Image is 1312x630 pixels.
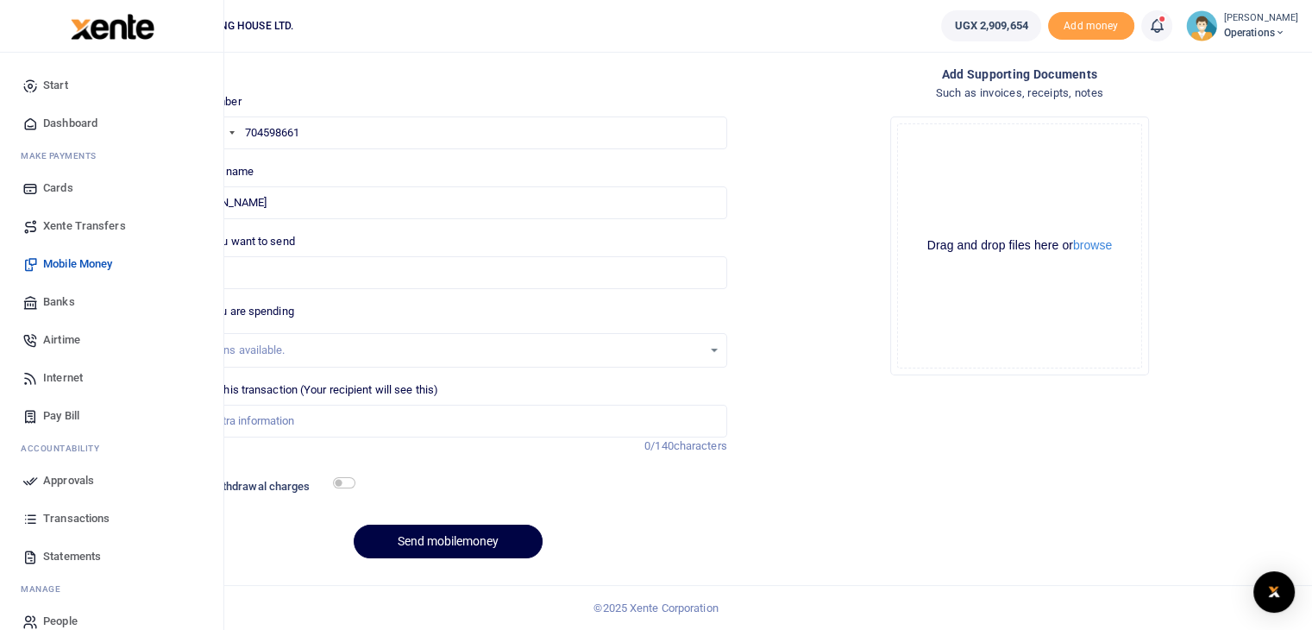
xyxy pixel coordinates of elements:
[890,117,1149,375] div: File Uploader
[69,19,154,32] a: logo-small logo-large logo-large
[34,442,99,455] span: countability
[169,186,726,219] input: MTN & Airtel numbers are validated
[169,381,438,399] label: Memo for this transaction (Your recipient will see this)
[1048,12,1134,41] span: Add money
[14,104,210,142] a: Dashboard
[1048,18,1134,31] a: Add money
[1073,239,1112,251] button: browse
[14,321,210,359] a: Airtime
[43,510,110,527] span: Transactions
[43,77,68,94] span: Start
[169,233,294,250] label: Amount you want to send
[354,525,543,558] button: Send mobilemoney
[14,66,210,104] a: Start
[169,93,241,110] label: Phone number
[941,10,1040,41] a: UGX 2,909,654
[43,217,126,235] span: Xente Transfers
[954,17,1027,35] span: UGX 2,909,654
[1224,25,1298,41] span: Operations
[741,65,1298,84] h4: Add supporting Documents
[14,359,210,397] a: Internet
[43,180,73,197] span: Cards
[14,169,210,207] a: Cards
[43,115,97,132] span: Dashboard
[14,500,210,538] a: Transactions
[169,256,726,289] input: UGX
[43,293,75,311] span: Banks
[898,237,1141,254] div: Drag and drop files here or
[1224,11,1298,26] small: [PERSON_NAME]
[14,462,210,500] a: Approvals
[1186,10,1298,41] a: profile-user [PERSON_NAME] Operations
[14,397,210,435] a: Pay Bill
[43,407,79,425] span: Pay Bill
[674,439,727,452] span: characters
[14,435,210,462] li: Ac
[182,342,701,359] div: No options available.
[1048,12,1134,41] li: Toup your wallet
[71,14,154,40] img: logo-large
[43,369,83,387] span: Internet
[29,149,97,162] span: ake Payments
[934,10,1047,41] li: Wallet ballance
[644,439,674,452] span: 0/140
[1253,571,1295,613] div: Open Intercom Messenger
[43,472,94,489] span: Approvals
[14,576,210,602] li: M
[29,583,61,595] span: anage
[43,613,78,630] span: People
[741,84,1298,103] h4: Such as invoices, receipts, notes
[43,331,80,349] span: Airtime
[1186,10,1217,41] img: profile-user
[169,405,726,438] input: Enter extra information
[14,538,210,576] a: Statements
[43,255,112,273] span: Mobile Money
[43,548,101,565] span: Statements
[14,283,210,321] a: Banks
[169,303,293,320] label: Reason you are spending
[14,245,210,283] a: Mobile Money
[172,480,348,494] h6: Include withdrawal charges
[14,142,210,169] li: M
[169,117,726,149] input: Enter phone number
[14,207,210,245] a: Xente Transfers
